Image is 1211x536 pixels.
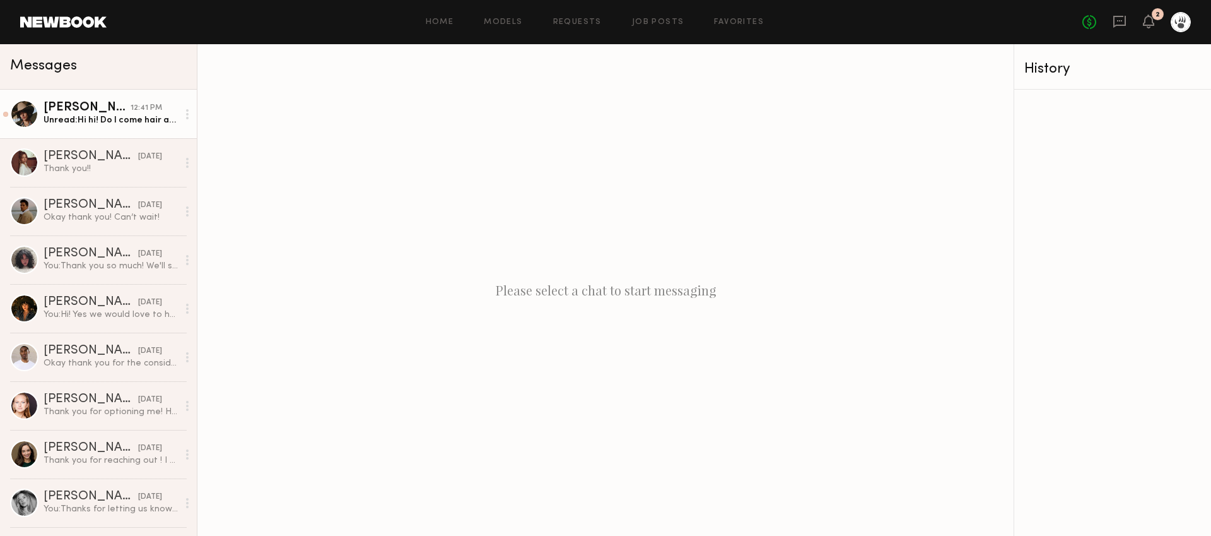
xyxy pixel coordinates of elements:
a: Requests [553,18,602,27]
div: You: Thanks for letting us know! Safe travels. [44,503,178,515]
div: [PERSON_NAME] [44,150,138,163]
div: Thank you for optioning me! However I have another job that day. Hope you have an awesome shoot. ... [44,406,178,418]
div: 2 [1155,11,1160,18]
div: [DATE] [138,151,162,163]
div: [PERSON_NAME] [44,442,138,455]
a: Favorites [714,18,764,27]
div: Thank you!! [44,163,178,175]
div: 12:41 PM [131,102,162,114]
div: Thank you for reaching out ! I am available for this shoot ! [44,455,178,467]
div: [DATE] [138,394,162,406]
div: You: Hi! Yes we would love to have you! It shows “awaiting model response” here on our end :) [44,309,178,321]
a: Job Posts [632,18,684,27]
div: History [1024,62,1201,76]
div: [DATE] [138,491,162,503]
div: [PERSON_NAME] [44,491,138,503]
div: [PERSON_NAME] [44,247,138,260]
div: Okay thank you! Can’t wait! [44,211,178,223]
div: Please select a chat to start messaging [197,44,1014,536]
div: [DATE] [138,200,162,211]
div: [PERSON_NAME] [44,345,138,357]
div: Unread: Hi hi! Do I come hair and makeup ready [DATE]? Thanks :) [44,114,178,126]
a: Models [484,18,522,27]
span: Messages [10,59,77,73]
div: [DATE] [138,248,162,260]
div: [DATE] [138,443,162,455]
div: [PERSON_NAME] [44,199,138,211]
div: [DATE] [138,345,162,357]
div: [PERSON_NAME] [44,296,138,309]
div: Okay thank you for the consideration! I look forward to the possibility of working you guys in th... [44,357,178,369]
div: [PERSON_NAME] [44,393,138,406]
div: You: Thank you so much! We'll see you there. You can reach me day of at [PHONE_NUMBER] - [PERSON_... [44,260,178,272]
a: Home [426,18,454,27]
div: [DATE] [138,297,162,309]
div: [PERSON_NAME] [44,102,131,114]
